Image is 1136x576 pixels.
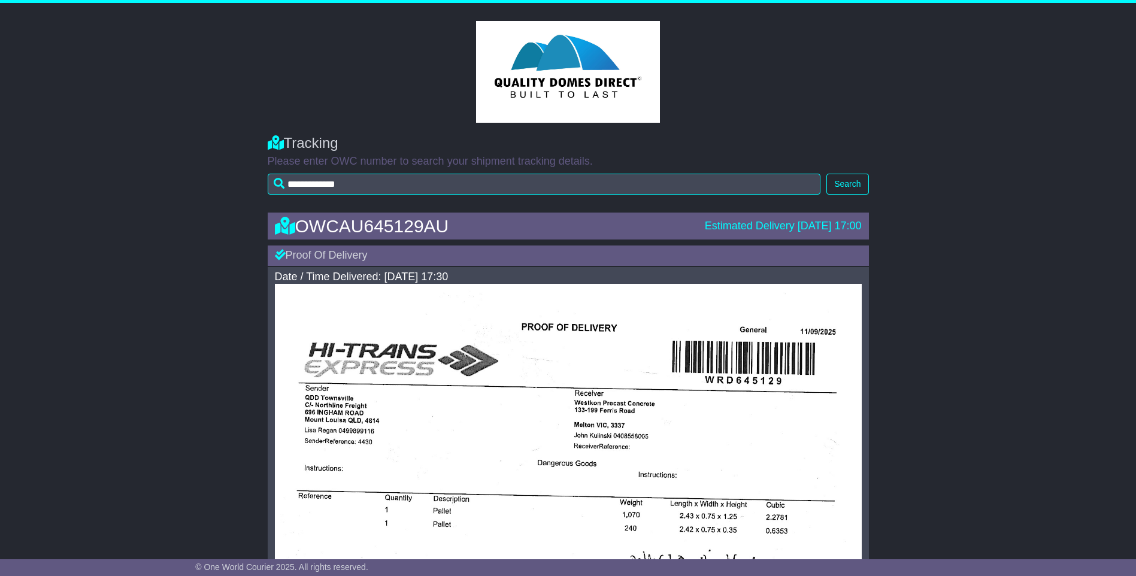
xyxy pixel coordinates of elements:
div: Tracking [268,135,869,152]
button: Search [826,174,868,195]
div: Proof Of Delivery [268,245,869,266]
span: © One World Courier 2025. All rights reserved. [195,562,368,572]
p: Please enter OWC number to search your shipment tracking details. [268,155,869,168]
div: OWCAU645129AU [269,216,699,236]
img: GetCustomerLogo [476,21,659,123]
div: Estimated Delivery [DATE] 17:00 [705,220,862,233]
div: Date / Time Delivered: [DATE] 17:30 [275,271,862,284]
